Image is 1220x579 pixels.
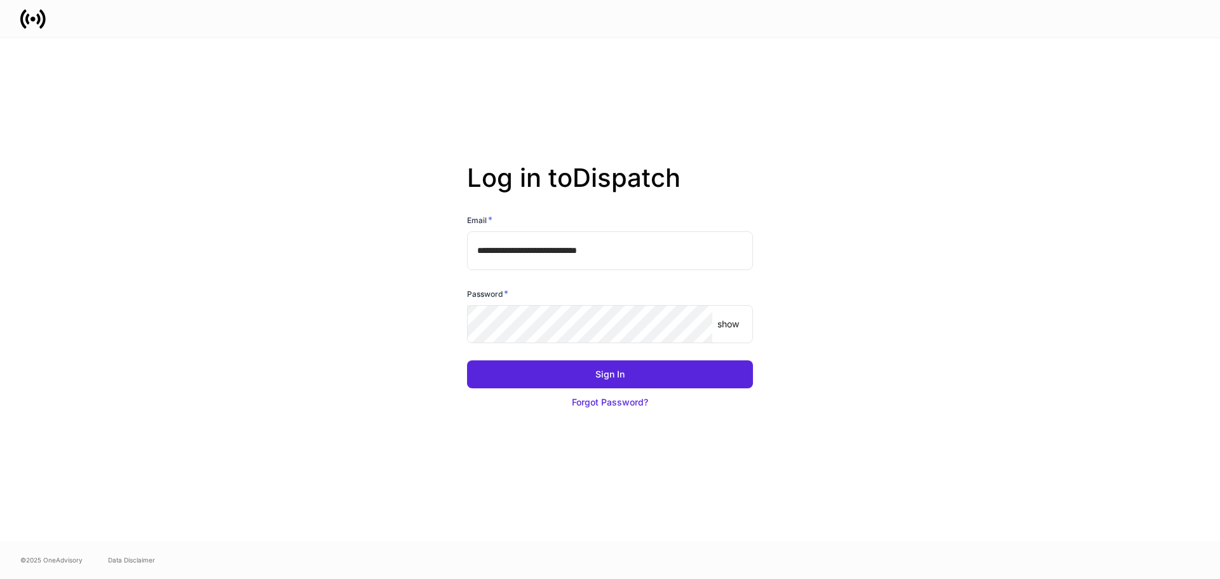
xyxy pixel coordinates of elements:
button: Forgot Password? [467,388,753,416]
a: Data Disclaimer [108,555,155,565]
h6: Password [467,287,508,300]
p: show [717,318,739,330]
h6: Email [467,214,492,226]
h2: Log in to Dispatch [467,163,753,214]
span: © 2025 OneAdvisory [20,555,83,565]
div: Sign In [595,368,625,381]
div: Forgot Password? [572,396,648,409]
button: Sign In [467,360,753,388]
